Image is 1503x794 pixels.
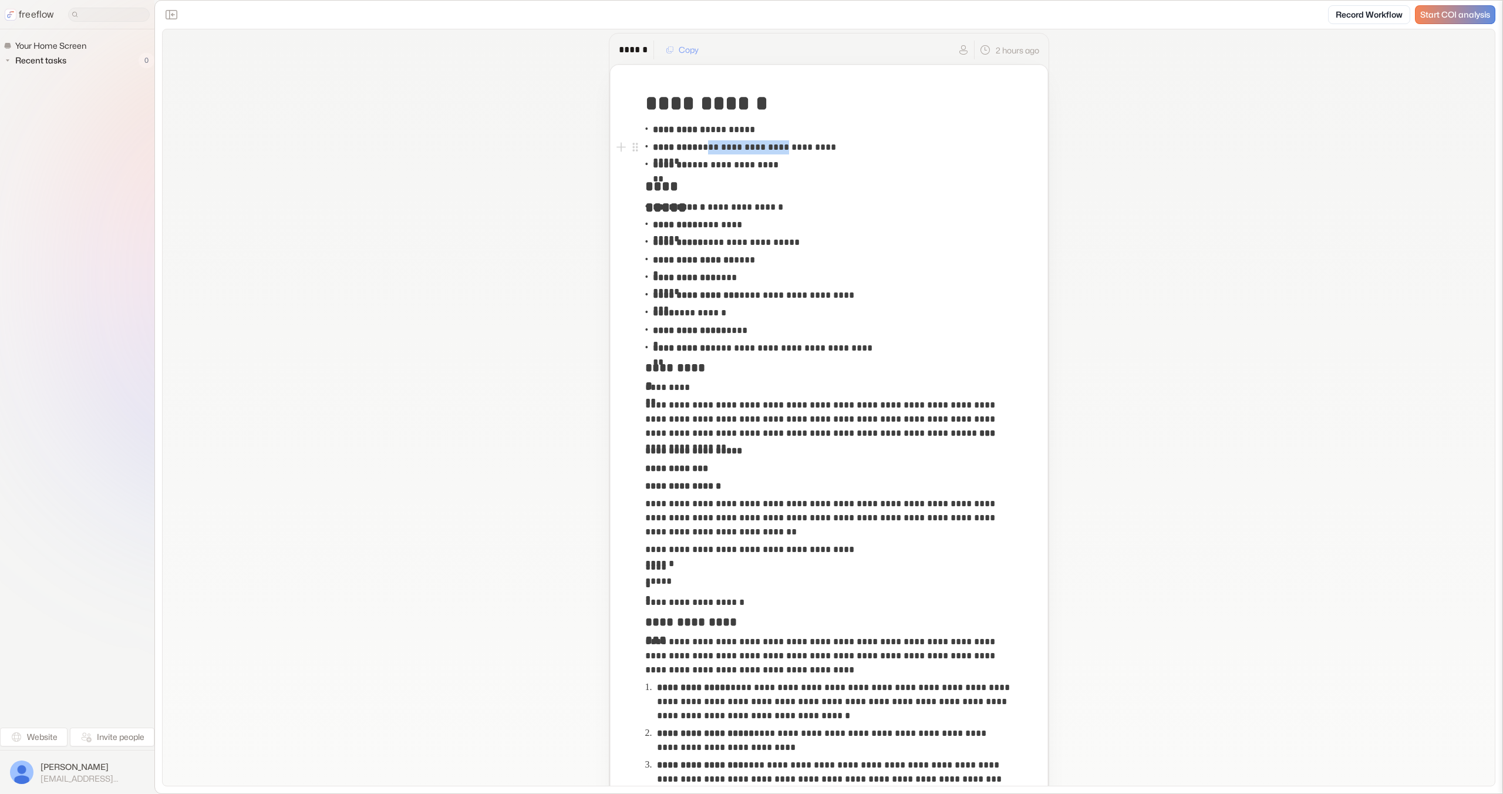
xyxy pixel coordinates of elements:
span: Start COI analysis [1420,10,1490,20]
a: freeflow [5,8,54,22]
a: Record Workflow [1328,5,1410,24]
a: Start COI analysis [1415,5,1495,24]
button: Open block menu [628,140,642,154]
p: 2 hours ago [996,44,1039,56]
img: profile [10,761,33,784]
span: Recent tasks [13,55,70,66]
button: [PERSON_NAME][EMAIL_ADDRESS][DOMAIN_NAME] [7,758,147,787]
button: Invite people [70,728,154,746]
span: [PERSON_NAME] [41,761,144,773]
button: Copy [659,41,706,59]
span: 0 [139,53,154,68]
button: Add block [614,140,628,154]
p: freeflow [19,8,54,22]
a: Your Home Screen [4,39,91,53]
span: Your Home Screen [13,40,90,52]
button: Close the sidebar [162,5,181,24]
span: [EMAIL_ADDRESS][DOMAIN_NAME] [41,773,144,784]
button: Recent tasks [4,53,71,68]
